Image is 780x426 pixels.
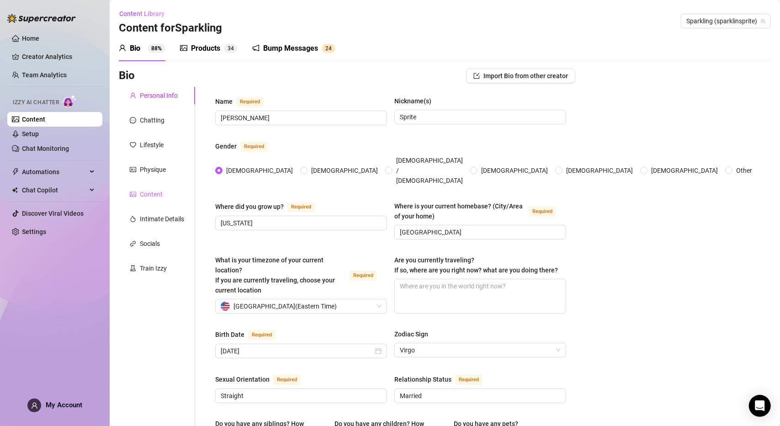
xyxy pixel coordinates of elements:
[140,239,160,249] div: Socials
[215,202,284,212] div: Where did you grow up?
[400,227,559,237] input: Where is your current homebase? (City/Area of your home)
[562,165,637,176] span: [DEMOGRAPHIC_DATA]
[215,256,335,294] span: What is your timezone of your current location? If you are currently traveling, choose your curre...
[308,165,382,176] span: [DEMOGRAPHIC_DATA]
[394,329,435,339] label: Zodiac Sign
[287,202,315,212] span: Required
[119,6,172,21] button: Content Library
[400,112,559,122] input: Nickname(s)
[130,117,136,123] span: message
[647,165,722,176] span: [DEMOGRAPHIC_DATA]
[236,97,264,107] span: Required
[7,14,76,23] img: logo-BBDzfeDw.svg
[130,92,136,99] span: user
[12,168,19,176] span: thunderbolt
[400,391,559,401] input: Relationship Status
[686,14,765,28] span: Sparkling (sparklinsprite)
[473,73,480,79] span: import
[252,44,260,52] span: notification
[350,271,377,281] span: Required
[130,43,140,54] div: Bio
[215,201,325,212] label: Where did you grow up?
[215,141,237,151] div: Gender
[22,49,95,64] a: Creator Analytics
[140,263,167,273] div: Train Izzy
[233,299,337,313] span: [GEOGRAPHIC_DATA] ( Eastern Time )
[240,142,268,152] span: Required
[749,395,771,417] div: Open Intercom Messenger
[394,96,438,106] label: Nickname(s)
[140,214,184,224] div: Intimate Details
[221,218,380,228] input: Where did you grow up?
[394,329,428,339] div: Zodiac Sign
[130,142,136,148] span: heart
[180,44,187,52] span: picture
[22,71,67,79] a: Team Analytics
[119,69,135,83] h3: Bio
[394,374,493,385] label: Relationship Status
[130,265,136,272] span: experiment
[215,141,278,152] label: Gender
[732,165,756,176] span: Other
[31,402,38,409] span: user
[130,240,136,247] span: link
[215,374,270,384] div: Sexual Orientation
[478,165,552,176] span: [DEMOGRAPHIC_DATA]
[231,45,234,52] span: 4
[22,183,87,197] span: Chat Copilot
[400,343,561,357] span: Virgo
[119,10,164,17] span: Content Library
[221,391,380,401] input: Sexual Orientation
[140,115,164,125] div: Chatting
[325,45,329,52] span: 2
[248,330,276,340] span: Required
[140,165,166,175] div: Physique
[22,228,46,235] a: Settings
[22,116,45,123] a: Content
[394,96,431,106] div: Nickname(s)
[455,375,483,385] span: Required
[529,207,556,217] span: Required
[215,96,274,107] label: Name
[130,216,136,222] span: fire
[215,96,233,106] div: Name
[148,44,165,53] sup: 88%
[130,166,136,173] span: idcard
[215,329,286,340] label: Birth Date
[483,72,568,80] span: Import Bio from other creator
[22,210,84,217] a: Discover Viral Videos
[322,44,335,53] sup: 24
[12,187,18,193] img: Chat Copilot
[46,401,82,409] span: My Account
[221,346,373,356] input: Birth Date
[191,43,220,54] div: Products
[394,201,566,221] label: Where is your current homebase? (City/Area of your home)
[13,98,59,107] span: Izzy AI Chatter
[466,69,575,83] button: Import Bio from other creator
[119,44,126,52] span: user
[22,35,39,42] a: Home
[228,45,231,52] span: 3
[223,165,297,176] span: [DEMOGRAPHIC_DATA]
[263,43,318,54] div: Bump Messages
[140,189,163,199] div: Content
[22,165,87,179] span: Automations
[22,145,69,152] a: Chat Monitoring
[393,155,467,186] span: [DEMOGRAPHIC_DATA] / [DEMOGRAPHIC_DATA]
[394,256,558,274] span: Are you currently traveling? If so, where are you right now? what are you doing there?
[224,44,238,53] sup: 34
[394,201,525,221] div: Where is your current homebase? (City/Area of your home)
[221,113,380,123] input: Name
[215,330,244,340] div: Birth Date
[394,374,451,384] div: Relationship Status
[273,375,301,385] span: Required
[22,130,39,138] a: Setup
[140,140,164,150] div: Lifestyle
[140,91,178,101] div: Personal Info
[215,374,311,385] label: Sexual Orientation
[760,18,766,24] span: team
[130,191,136,197] span: picture
[119,21,222,36] h3: Content for Sparkling
[221,302,230,311] img: us
[329,45,332,52] span: 4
